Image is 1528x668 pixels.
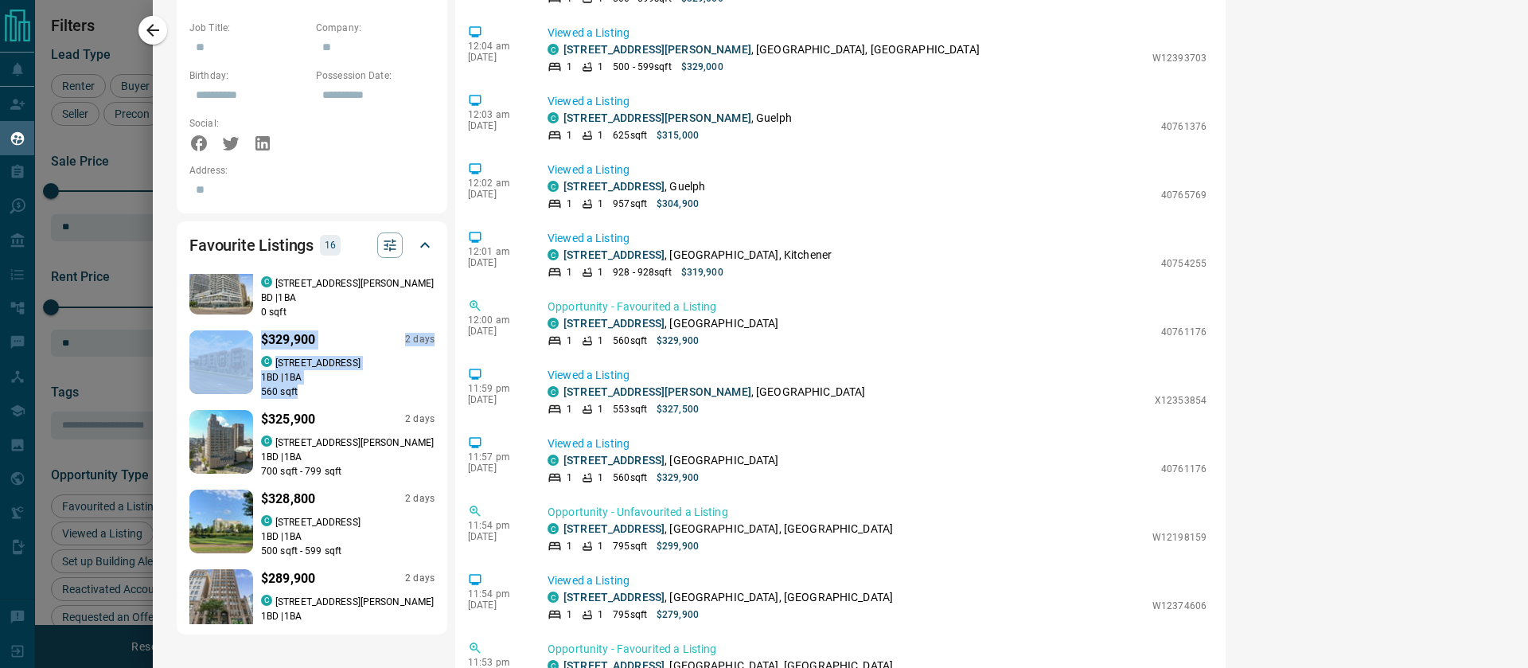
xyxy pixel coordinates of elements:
p: 795 sqft [613,539,647,553]
p: $328,800 [261,490,315,509]
p: 2 days [405,412,435,426]
p: 40761176 [1161,325,1206,339]
p: BD | 1 BA [261,291,435,305]
p: $279,900 [657,607,699,622]
div: condos.ca [548,112,559,123]
a: Favourited listing$328,8002 dayscondos.ca[STREET_ADDRESS]1BD |1BA500 sqft - 599 sqft [189,486,435,558]
p: Viewed a Listing [548,436,1206,452]
p: 11:54 pm [468,588,524,600]
img: Favourited listing [173,251,270,314]
p: 1 [567,197,572,211]
div: condos.ca [548,318,559,329]
a: Favourited listing$289,9002 dayscondos.ca[STREET_ADDRESS][PERSON_NAME]1BD |1BA700 sqft - 799 sqft [189,566,435,638]
p: [DATE] [468,463,524,474]
a: [STREET_ADDRESS] [563,180,665,193]
p: 1 [567,607,572,622]
p: 700 sqft - 799 sqft [261,623,435,638]
p: 1 [598,60,603,74]
a: [STREET_ADDRESS] [563,522,665,535]
p: 1 [598,539,603,553]
p: [DATE] [468,52,524,63]
div: condos.ca [261,515,272,526]
a: [STREET_ADDRESS][PERSON_NAME] [563,43,751,56]
p: 1 [567,539,572,553]
p: [STREET_ADDRESS] [275,515,361,529]
p: 1 [598,402,603,416]
p: Opportunity - Favourited a Listing [548,299,1206,315]
p: Viewed a Listing [548,572,1206,589]
p: 40761176 [1161,462,1206,476]
p: , [GEOGRAPHIC_DATA], [GEOGRAPHIC_DATA] [563,589,893,606]
p: 1 [567,402,572,416]
p: 1 [598,607,603,622]
div: condos.ca [548,386,559,397]
p: 12:04 am [468,41,524,52]
p: 12:02 am [468,178,524,189]
p: 1 [598,128,603,143]
p: 1 [567,471,572,485]
img: Favourited listing [173,569,270,633]
p: $329,900 [657,471,699,485]
p: 1 BD | 1 BA [261,450,435,464]
p: Viewed a Listing [548,93,1206,110]
p: 500 sqft - 599 sqft [261,544,435,558]
p: Viewed a Listing [548,162,1206,178]
div: condos.ca [261,276,272,287]
p: 11:57 pm [468,451,524,463]
p: Opportunity - Unfavourited a Listing [548,504,1206,521]
p: 1 [598,197,603,211]
p: 1 BD | 1 BA [261,609,435,623]
p: , Guelph [563,110,792,127]
div: condos.ca [548,455,559,466]
p: [STREET_ADDRESS][PERSON_NAME] [275,436,434,450]
a: [STREET_ADDRESS][PERSON_NAME] [563,385,751,398]
p: 12:03 am [468,109,524,120]
p: 1 BD | 1 BA [261,529,435,544]
p: [DATE] [468,189,524,200]
p: $327,500 [657,402,699,416]
p: 1 [567,265,572,279]
p: $319,900 [681,265,723,279]
p: [DATE] [468,326,524,337]
p: 1 [598,265,603,279]
p: , [GEOGRAPHIC_DATA] [563,384,865,400]
img: Favourited listing [178,330,263,394]
p: 11:53 pm [468,657,524,668]
p: 2 days [405,333,435,346]
p: , [GEOGRAPHIC_DATA] [563,452,779,469]
p: 12:00 am [468,314,524,326]
div: condos.ca [261,595,272,606]
p: 957 sqft [613,197,647,211]
div: Favourite Listings16 [189,226,435,264]
p: 1 [567,334,572,348]
p: 40765769 [1161,188,1206,202]
p: [DATE] [468,600,524,611]
p: $325,900 [261,410,315,429]
p: 625 sqft [613,128,647,143]
p: [STREET_ADDRESS][PERSON_NAME] [275,595,434,609]
p: 560 sqft [613,334,647,348]
a: [STREET_ADDRESS] [563,248,665,261]
p: , [GEOGRAPHIC_DATA], Kitchener [563,247,832,264]
div: condos.ca [548,592,559,603]
p: 1 [598,334,603,348]
p: Social: [189,116,308,131]
p: 1 [598,471,603,485]
p: 1 [567,128,572,143]
p: 928 - 928 sqft [613,265,671,279]
div: condos.ca [548,44,559,55]
p: [DATE] [468,394,524,405]
a: [STREET_ADDRESS] [563,454,665,467]
a: Favourited listing$325,9002 dayscondos.ca[STREET_ADDRESS][PERSON_NAME]1BD |1BA700 sqft - 799 sqft [189,407,435,479]
p: $329,900 [261,330,315,350]
p: 40761376 [1161,119,1206,134]
div: condos.ca [548,523,559,534]
img: Favourited listing [170,490,272,553]
p: Address: [189,163,435,178]
p: $329,900 [657,334,699,348]
p: [DATE] [468,120,524,131]
a: Favourited listing$325,0003 dayscondos.ca[STREET_ADDRESS][PERSON_NAME]BD |1BA0 sqft [189,248,435,319]
p: , [GEOGRAPHIC_DATA], [GEOGRAPHIC_DATA] [563,41,980,58]
p: 500 - 599 sqft [613,60,671,74]
a: [STREET_ADDRESS][PERSON_NAME] [563,111,751,124]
